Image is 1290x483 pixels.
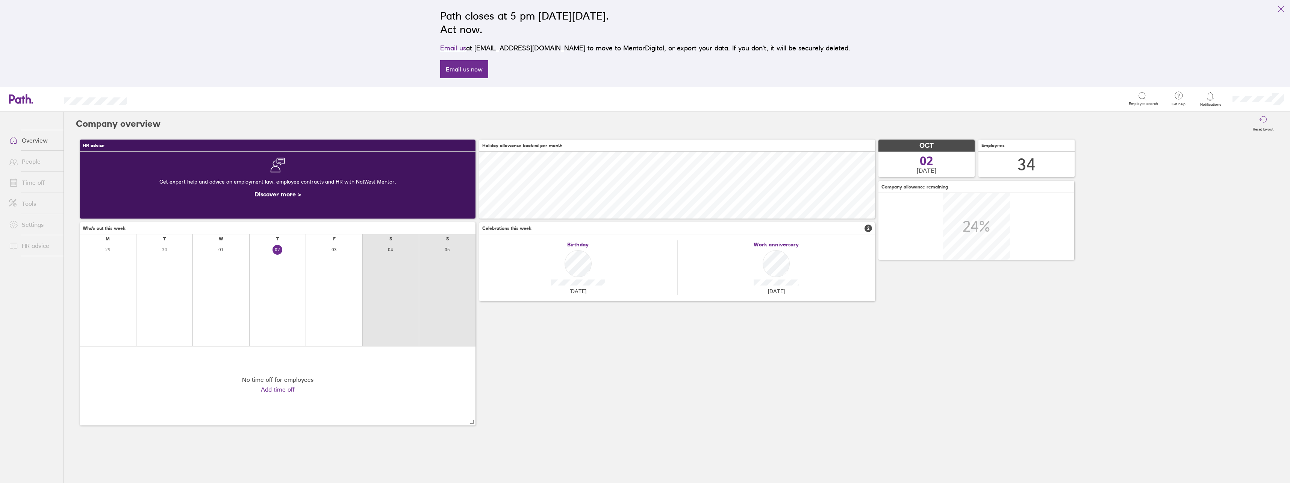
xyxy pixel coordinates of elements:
[242,376,313,383] div: No time off for employees
[919,142,934,150] span: OCT
[440,9,850,36] h2: Path closes at 5 pm [DATE][DATE]. Act now.
[83,143,104,148] span: HR advice
[3,196,64,211] a: Tools
[482,226,531,231] span: Celebrations this week
[1129,102,1158,106] span: Employee search
[261,386,295,393] a: Add time off
[1248,112,1278,136] button: Reset layout
[147,95,167,102] div: Search
[3,175,64,190] a: Time off
[569,288,586,294] span: [DATE]
[981,143,1005,148] span: Employees
[1198,102,1223,107] span: Notifications
[1166,102,1191,106] span: Get help
[83,226,126,231] span: Who's out this week
[567,241,589,248] span: Birthday
[865,225,872,232] span: 2
[276,236,279,241] div: T
[254,190,301,198] a: Discover more >
[881,184,948,190] span: Company allowance remaining
[482,143,562,148] span: Holiday allowance booked per month
[106,236,110,241] div: M
[920,155,933,167] span: 02
[333,236,336,241] div: F
[1248,125,1278,132] label: Reset layout
[440,60,488,78] a: Email us now
[163,236,166,241] div: T
[3,238,64,253] a: HR advice
[76,112,160,136] h2: Company overview
[440,43,850,53] p: at [EMAIL_ADDRESS][DOMAIN_NAME] to move to MentorDigital, or export your data. If you don’t, it w...
[446,236,449,241] div: S
[219,236,223,241] div: W
[389,236,392,241] div: S
[440,44,466,52] a: Email us
[1198,91,1223,107] a: Notifications
[86,173,469,191] div: Get expert help and advice on employment law, employee contracts and HR with NatWest Mentor.
[768,288,785,294] span: [DATE]
[917,167,936,174] span: [DATE]
[3,154,64,169] a: People
[3,217,64,232] a: Settings
[3,133,64,148] a: Overview
[754,241,799,248] span: Work anniversary
[1017,155,1036,174] div: 34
